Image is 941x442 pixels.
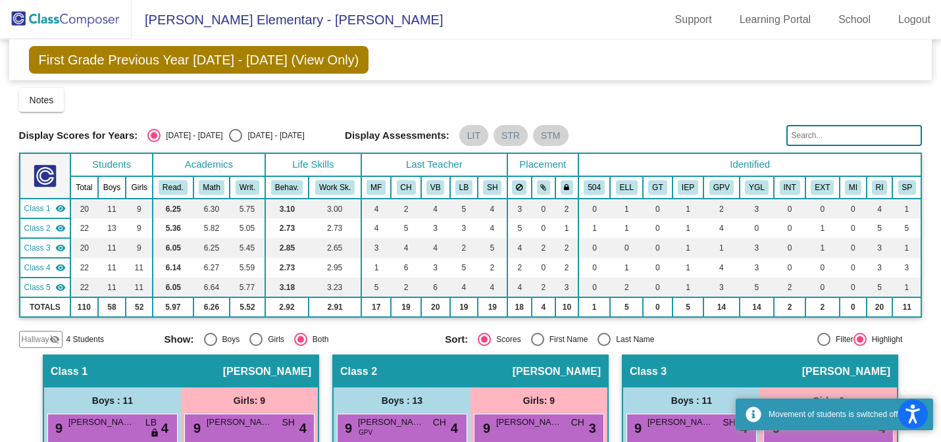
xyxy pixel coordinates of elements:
[98,218,126,238] td: 13
[299,418,307,438] span: 4
[673,297,704,317] td: 5
[24,262,51,274] span: Class 4
[98,199,126,218] td: 11
[507,176,532,199] th: Keep away students
[786,125,922,146] input: Search...
[361,278,391,297] td: 5
[578,258,610,278] td: 0
[153,297,193,317] td: 5.97
[265,218,309,238] td: 2.73
[507,218,532,238] td: 5
[729,9,822,30] a: Learning Portal
[623,387,760,414] div: Boys : 11
[450,278,478,297] td: 4
[892,238,921,258] td: 1
[867,258,892,278] td: 3
[391,218,420,238] td: 5
[20,258,71,278] td: Cathy Smith - No Class Name
[892,297,921,317] td: 11
[648,180,667,195] button: GT
[673,278,704,297] td: 1
[265,297,309,317] td: 2.92
[147,129,304,142] mat-radio-group: Select an option
[840,278,867,297] td: 0
[265,278,309,297] td: 3.18
[230,199,265,218] td: 5.75
[673,238,704,258] td: 1
[24,242,51,254] span: Class 3
[478,258,507,278] td: 2
[340,365,377,378] span: Class 2
[867,199,892,218] td: 4
[361,258,391,278] td: 1
[872,180,888,195] button: RI
[193,278,230,297] td: 6.64
[805,238,840,258] td: 1
[70,199,97,218] td: 20
[740,199,775,218] td: 3
[426,180,445,195] button: VB
[611,333,654,345] div: Last Name
[193,218,230,238] td: 5.82
[892,176,921,199] th: Speech
[828,9,881,30] a: School
[190,421,201,435] span: 9
[578,278,610,297] td: 0
[421,238,450,258] td: 4
[450,258,478,278] td: 5
[70,238,97,258] td: 20
[760,387,897,414] div: Girls: 9
[361,297,391,317] td: 17
[892,218,921,238] td: 5
[740,278,775,297] td: 5
[361,153,507,176] th: Last Teacher
[55,223,66,233] mat-icon: visibility
[230,258,265,278] td: 5.59
[723,416,736,430] span: SH
[445,333,468,345] span: Sort:
[745,180,769,195] button: YGL
[578,199,610,218] td: 0
[589,418,596,438] span: 3
[673,199,704,218] td: 1
[805,258,840,278] td: 0
[555,297,578,317] td: 10
[391,258,420,278] td: 6
[126,258,153,278] td: 11
[24,222,51,234] span: Class 2
[507,238,532,258] td: 4
[19,88,64,112] button: Notes
[703,278,739,297] td: 3
[309,199,361,218] td: 3.00
[126,176,153,199] th: Girls
[648,416,713,429] span: [PERSON_NAME]
[265,258,309,278] td: 2.73
[578,218,610,238] td: 1
[19,130,138,141] span: Display Scores for Years:
[361,199,391,218] td: 4
[555,238,578,258] td: 2
[24,282,51,293] span: Class 5
[361,218,391,238] td: 4
[230,218,265,238] td: 5.05
[153,218,193,238] td: 5.36
[451,418,458,438] span: 4
[24,203,51,214] span: Class 1
[867,176,892,199] th: Reading Interventions
[159,180,188,195] button: Read.
[265,199,309,218] td: 3.10
[478,199,507,218] td: 4
[20,238,71,258] td: Melinda Cochran - No Class Name
[805,218,840,238] td: 1
[740,238,775,258] td: 3
[616,180,638,195] button: ELL
[450,238,478,258] td: 2
[459,125,488,146] mat-chip: LIT
[478,238,507,258] td: 5
[445,333,716,346] mat-radio-group: Select an option
[98,238,126,258] td: 11
[774,278,805,297] td: 2
[769,408,923,420] div: Movement of students is switched off
[70,153,153,176] th: Students
[193,199,230,218] td: 6.30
